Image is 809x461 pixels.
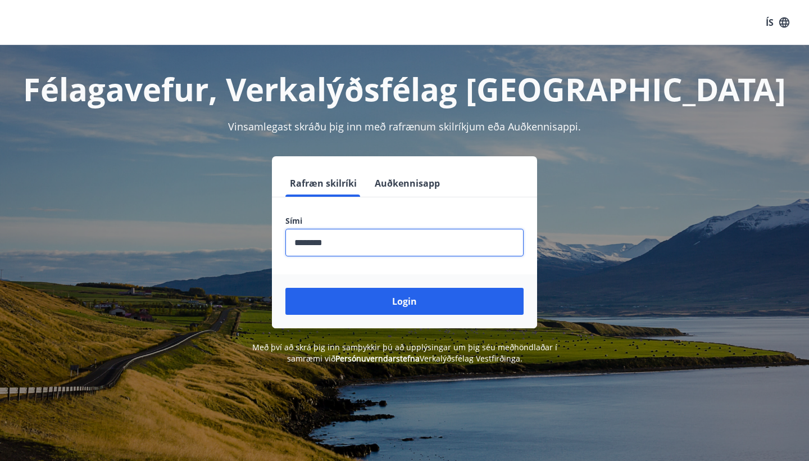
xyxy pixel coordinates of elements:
[13,67,796,110] h1: Félagavefur, Verkalýðsfélag [GEOGRAPHIC_DATA]
[228,120,581,133] span: Vinsamlegast skráðu þig inn með rafrænum skilríkjum eða Auðkennisappi.
[335,353,420,364] a: Persónuverndarstefna
[760,12,796,33] button: ÍS
[370,170,444,197] button: Auðkennisapp
[285,215,524,227] label: Sími
[285,288,524,315] button: Login
[285,170,361,197] button: Rafræn skilríki
[252,342,557,364] span: Með því að skrá þig inn samþykkir þú að upplýsingar um þig séu meðhöndlaðar í samræmi við Verkalý...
